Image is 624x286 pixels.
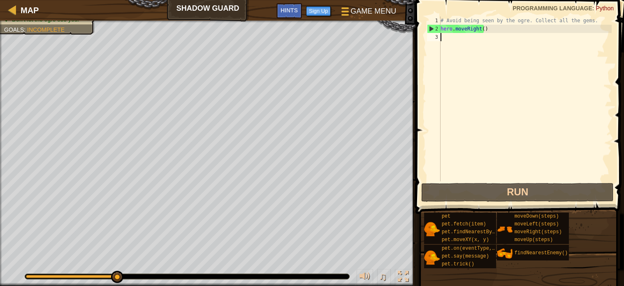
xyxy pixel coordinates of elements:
button: Adjust volume [357,269,373,286]
span: pet.findNearestByType(type) [442,229,522,235]
img: portrait.png [497,246,513,261]
span: findNearestEnemy() [515,250,568,256]
span: Incomplete [27,26,65,33]
div: 3 [427,33,441,41]
button: Game Menu [335,3,401,23]
span: moveDown(steps) [515,213,559,219]
span: Map [21,6,39,15]
button: Sign Up [306,6,331,16]
span: pet [442,213,451,219]
img: portrait.png [424,221,440,237]
span: pet.moveXY(x, y) [442,237,489,243]
span: : [592,5,596,12]
button: ♫ [377,269,391,286]
button: Run [421,183,614,202]
span: Hints [281,7,298,14]
span: ♫ [379,270,387,283]
div: 1 [427,16,441,25]
span: pet.on(eventType, handler) [442,246,519,251]
span: pet.say(message) [442,253,489,259]
span: moveUp(steps) [515,237,553,243]
span: Python [596,5,614,12]
a: Map [16,6,39,15]
span: : [24,26,27,33]
span: moveRight(steps) [515,229,562,235]
img: portrait.png [424,250,440,265]
span: Goals [4,26,24,33]
div: 2 [427,25,441,33]
span: pet.fetch(item) [442,221,486,227]
span: moveLeft(steps) [515,221,559,227]
span: Programming language [513,5,592,12]
img: portrait.png [497,221,513,237]
button: Toggle fullscreen [395,269,411,286]
span: Game Menu [350,6,396,17]
span: pet.trick() [442,261,474,267]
